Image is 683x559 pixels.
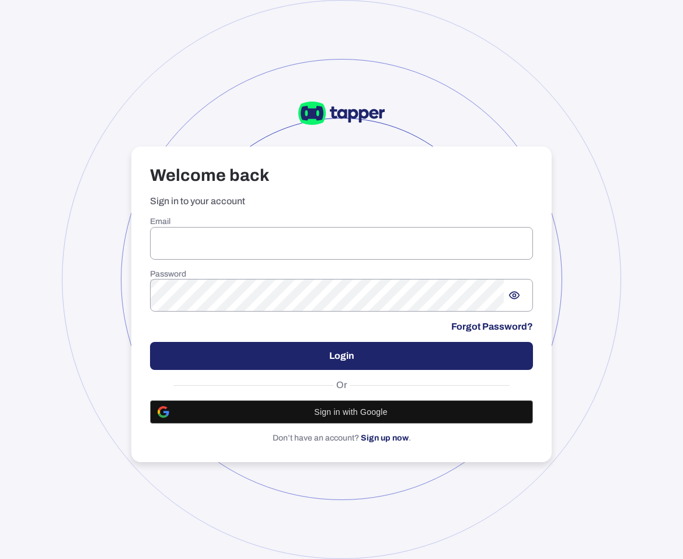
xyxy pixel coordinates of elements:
p: Don’t have an account? . [150,433,533,443]
span: Sign in with Google [176,407,525,417]
a: Sign up now [361,434,409,442]
button: Sign in with Google [150,400,533,424]
p: Sign in to your account [150,195,533,207]
button: Login [150,342,533,370]
span: Or [333,379,350,391]
button: Show password [504,285,525,306]
h6: Email [150,216,533,227]
h6: Password [150,269,533,279]
h3: Welcome back [150,165,533,186]
a: Forgot Password? [451,321,533,333]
